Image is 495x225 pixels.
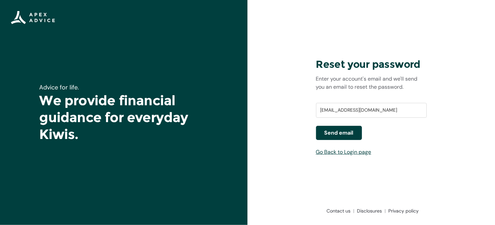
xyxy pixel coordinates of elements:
h3: Reset your password [316,58,427,71]
h1: We provide financial guidance for everyday Kiwis. [40,92,208,143]
button: Send email [316,126,362,140]
span: Advice for life. [40,83,79,91]
img: Apex Advice Group [11,11,55,24]
a: Disclosures [354,207,386,214]
a: Contact us [324,207,354,214]
input: Username [316,103,427,118]
a: Privacy policy [386,207,419,214]
p: Enter your account's email and we'll send you an email to reset the password. [316,75,427,91]
a: Go Back to Login page [316,148,371,156]
span: Send email [324,129,354,137]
